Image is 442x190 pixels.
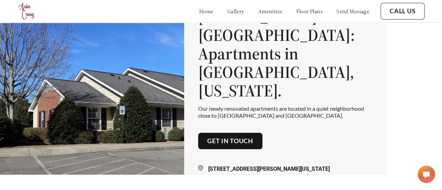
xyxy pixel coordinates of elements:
[198,133,262,149] button: Get in touch
[258,8,282,15] a: amenities
[296,8,323,15] a: floor plans
[198,105,373,118] p: Our newly renovated apartments are located in a quiet neighborhood close to [GEOGRAPHIC_DATA] and...
[227,8,244,15] a: gallery
[199,8,213,15] a: home
[336,8,369,15] a: send message
[381,3,425,20] button: Call Us
[17,2,36,21] img: logo.png
[207,137,253,145] a: Get in touch
[390,7,415,15] a: Call Us
[198,165,373,173] div: [STREET_ADDRESS][PERSON_NAME][US_STATE]
[198,7,373,100] h1: [PERSON_NAME][GEOGRAPHIC_DATA]: Apartments in [GEOGRAPHIC_DATA], [US_STATE].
